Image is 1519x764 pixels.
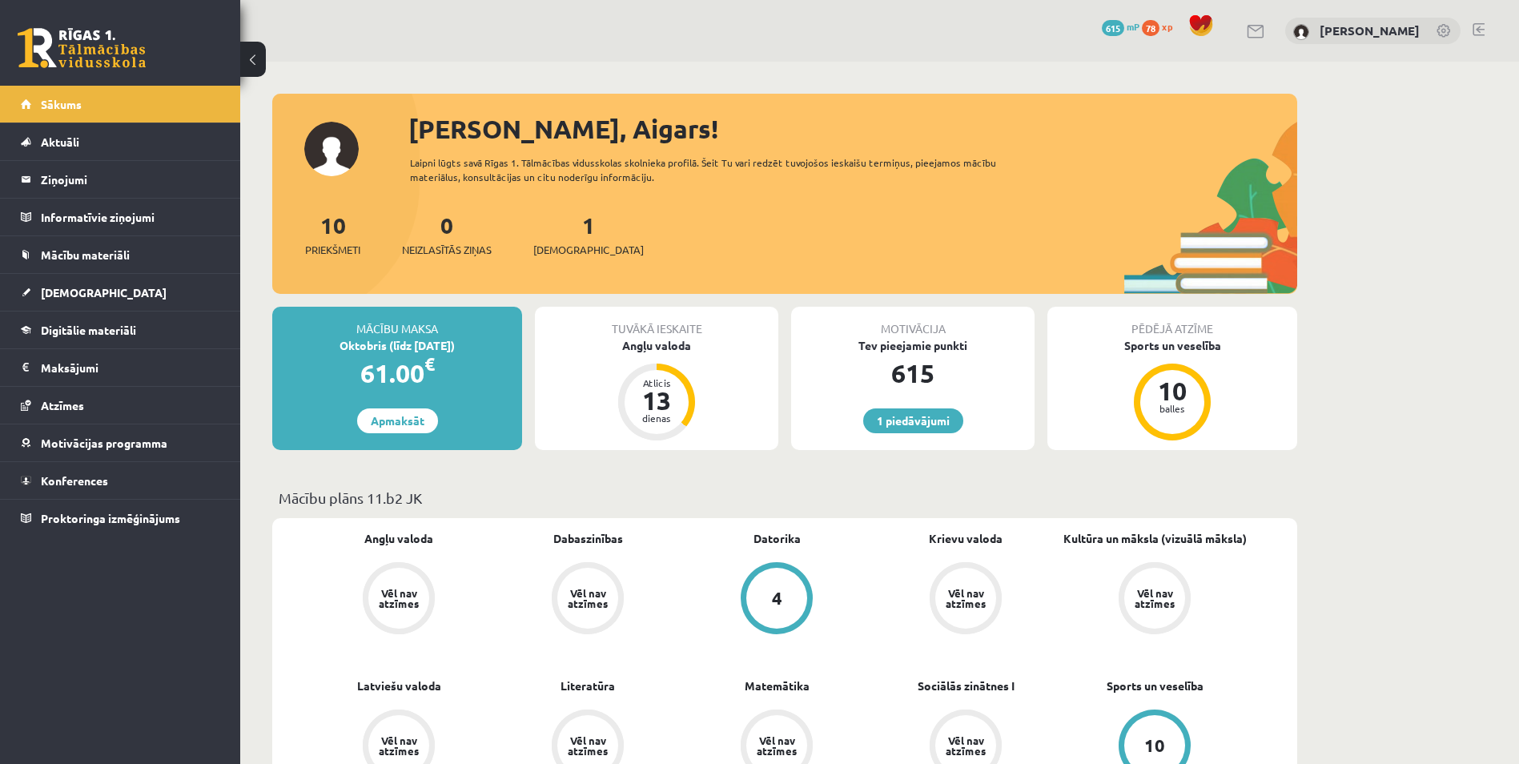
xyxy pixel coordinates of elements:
[424,352,435,376] span: €
[41,436,167,450] span: Motivācijas programma
[1142,20,1180,33] a: 78 xp
[41,161,220,198] legend: Ziņojumi
[533,242,644,258] span: [DEMOGRAPHIC_DATA]
[21,349,220,386] a: Maksājumi
[754,735,799,756] div: Vēl nav atzīmes
[41,398,84,412] span: Atzīmes
[1047,337,1297,354] div: Sports un veselība
[682,562,871,637] a: 4
[402,211,492,258] a: 0Neizlasītās ziņas
[1148,378,1196,404] div: 10
[304,562,493,637] a: Vēl nav atzīmes
[41,97,82,111] span: Sākums
[493,562,682,637] a: Vēl nav atzīmes
[41,135,79,149] span: Aktuāli
[535,337,778,354] div: Angļu valoda
[943,588,988,609] div: Vēl nav atzīmes
[41,511,180,525] span: Proktoringa izmēģinājums
[410,155,1025,184] div: Laipni lūgts savā Rīgas 1. Tālmācības vidusskolas skolnieka profilā. Šeit Tu vari redzēt tuvojošo...
[305,242,360,258] span: Priekšmeti
[1047,337,1297,443] a: Sports un veselība 10 balles
[863,408,963,433] a: 1 piedāvājumi
[21,424,220,461] a: Motivācijas programma
[272,354,522,392] div: 61.00
[21,500,220,537] a: Proktoringa izmēģinājums
[535,307,778,337] div: Tuvākā ieskaite
[1102,20,1124,36] span: 615
[1047,307,1297,337] div: Pēdējā atzīme
[565,735,610,756] div: Vēl nav atzīmes
[1107,678,1204,694] a: Sports un veselība
[272,307,522,337] div: Mācību maksa
[364,530,433,547] a: Angļu valoda
[1144,737,1165,754] div: 10
[402,242,492,258] span: Neizlasītās ziņas
[41,199,220,235] legend: Informatīvie ziņojumi
[1320,22,1420,38] a: [PERSON_NAME]
[41,247,130,262] span: Mācību materiāli
[553,530,623,547] a: Dabaszinības
[929,530,1003,547] a: Krievu valoda
[918,678,1015,694] a: Sociālās zinātnes I
[1142,20,1159,36] span: 78
[561,678,615,694] a: Literatūra
[1162,20,1172,33] span: xp
[565,588,610,609] div: Vēl nav atzīmes
[21,199,220,235] a: Informatīvie ziņojumi
[376,735,421,756] div: Vēl nav atzīmes
[791,337,1035,354] div: Tev pieejamie punkti
[633,378,681,388] div: Atlicis
[943,735,988,756] div: Vēl nav atzīmes
[871,562,1060,637] a: Vēl nav atzīmes
[21,274,220,311] a: [DEMOGRAPHIC_DATA]
[18,28,146,68] a: Rīgas 1. Tālmācības vidusskola
[41,349,220,386] legend: Maksājumi
[272,337,522,354] div: Oktobris (līdz [DATE])
[408,110,1297,148] div: [PERSON_NAME], Aigars!
[21,161,220,198] a: Ziņojumi
[1102,20,1139,33] a: 615 mP
[1060,562,1249,637] a: Vēl nav atzīmes
[21,387,220,424] a: Atzīmes
[1293,24,1309,40] img: Aigars Kārkliņš
[1132,588,1177,609] div: Vēl nav atzīmes
[633,388,681,413] div: 13
[791,307,1035,337] div: Motivācija
[753,530,801,547] a: Datorika
[279,487,1291,509] p: Mācību plāns 11.b2 JK
[21,462,220,499] a: Konferences
[357,408,438,433] a: Apmaksāt
[745,678,810,694] a: Matemātika
[1063,530,1247,547] a: Kultūra un māksla (vizuālā māksla)
[21,236,220,273] a: Mācību materiāli
[1127,20,1139,33] span: mP
[21,86,220,123] a: Sākums
[533,211,644,258] a: 1[DEMOGRAPHIC_DATA]
[41,473,108,488] span: Konferences
[41,285,167,300] span: [DEMOGRAPHIC_DATA]
[1148,404,1196,413] div: balles
[21,123,220,160] a: Aktuāli
[376,588,421,609] div: Vēl nav atzīmes
[357,678,441,694] a: Latviešu valoda
[791,354,1035,392] div: 615
[305,211,360,258] a: 10Priekšmeti
[772,589,782,607] div: 4
[535,337,778,443] a: Angļu valoda Atlicis 13 dienas
[21,312,220,348] a: Digitālie materiāli
[41,323,136,337] span: Digitālie materiāli
[633,413,681,423] div: dienas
